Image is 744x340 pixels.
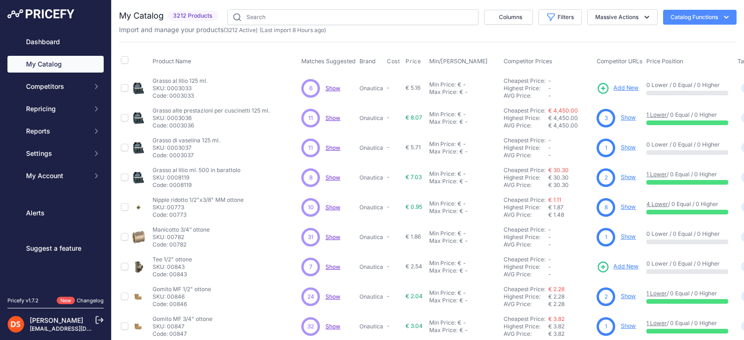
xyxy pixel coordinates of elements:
[387,322,390,329] span: -
[646,230,728,238] p: 0 Lower / 0 Equal / 0 Higher
[405,144,421,151] span: € 5.71
[463,118,468,126] div: -
[646,200,728,208] p: / 0 Equal / 0 Higher
[325,85,340,92] a: Show
[26,127,87,136] span: Reports
[646,81,728,89] p: 0 Lower / 0 Equal / 0 Higher
[153,330,213,338] p: Code: 00847
[597,82,638,95] a: Add New
[7,240,104,257] a: Suggest a feature
[548,92,551,99] span: -
[77,297,104,304] a: Changelog
[405,233,421,240] span: € 1.86
[325,114,340,121] a: Show
[7,78,104,95] button: Competitors
[621,114,636,121] a: Show
[646,290,728,297] p: / 0 Equal / 0 Higher
[504,196,545,203] a: Cheapest Price:
[309,84,312,93] span: 6
[153,58,191,65] span: Product Name
[308,203,314,212] span: 10
[463,178,468,185] div: -
[604,203,608,212] span: 8
[387,58,402,65] button: Cost
[359,144,383,152] p: Onautica
[504,233,548,241] div: Highest Price:
[461,170,466,178] div: -
[387,233,390,240] span: -
[57,297,75,305] span: New
[359,263,383,271] p: Onautica
[548,263,551,270] span: -
[463,237,468,245] div: -
[359,58,376,65] span: Brand
[548,293,565,300] span: € 2.28
[325,174,340,181] span: Show
[548,211,593,219] div: € 1.48
[663,10,737,25] button: Catalog Functions
[153,256,192,263] p: Tee 1/2" ottone
[548,330,593,338] div: € 3.82
[405,84,420,91] span: € 5.16
[504,211,548,219] div: AVG Price:
[429,200,456,207] div: Min Price:
[227,9,478,25] input: Search
[429,170,456,178] div: Min Price:
[405,263,422,270] span: € 2.54
[7,123,104,140] button: Reports
[463,88,468,96] div: -
[504,122,548,129] div: AVG Price:
[605,233,607,241] span: 1
[325,204,340,211] a: Show
[504,226,545,233] a: Cheapest Price:
[463,297,468,304] div: -
[459,237,463,245] div: €
[26,171,87,180] span: My Account
[405,322,423,329] span: € 3.04
[7,56,104,73] a: My Catalog
[429,267,458,274] div: Max Price:
[548,315,565,322] a: € 3.82
[459,267,463,274] div: €
[548,85,551,92] span: -
[538,9,582,25] button: Filters
[429,118,458,126] div: Max Price:
[387,203,390,210] span: -
[153,300,211,308] p: Code: 00846
[359,293,383,300] p: Onautica
[359,233,383,241] p: Onautica
[301,58,356,65] span: Matches Suggested
[387,263,390,270] span: -
[461,111,466,118] div: -
[325,323,340,330] a: Show
[308,114,313,122] span: 11
[461,230,466,237] div: -
[548,271,551,278] span: -
[459,207,463,215] div: €
[153,271,192,278] p: Code: 00843
[548,323,565,330] span: € 3.82
[26,82,87,91] span: Competitors
[461,319,466,327] div: -
[325,144,340,151] span: Show
[325,263,340,270] span: Show
[153,107,270,114] p: Grasso alte prestazioni per cuscinetti 125 ml.
[504,107,545,114] a: Cheapest Price:
[504,263,548,271] div: Highest Price:
[30,325,127,332] a: [EMAIL_ADDRESS][DOMAIN_NAME]
[613,262,638,271] span: Add New
[548,137,551,144] span: -
[429,148,458,155] div: Max Price:
[458,289,461,297] div: €
[548,256,551,263] span: -
[548,77,551,84] span: -
[548,204,564,211] span: € 1.87
[621,322,636,329] a: Show
[153,85,207,92] p: SKU: 0003033
[646,58,683,65] span: Price Position
[548,152,551,159] span: -
[504,181,548,189] div: AVG Price:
